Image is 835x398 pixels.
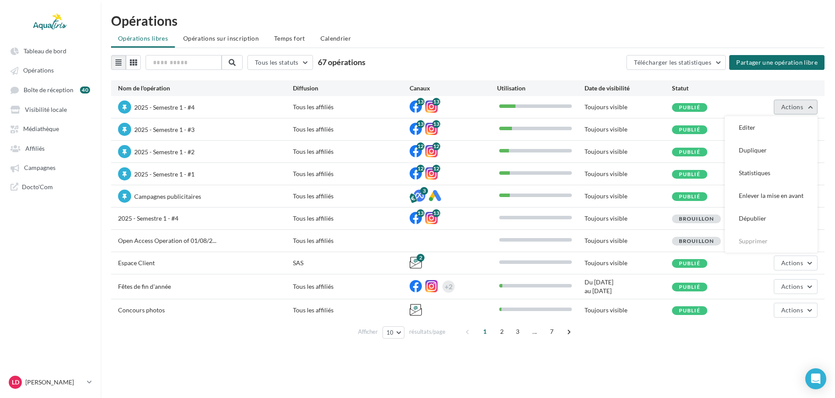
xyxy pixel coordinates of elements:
div: 12 [417,142,424,150]
span: Publié [679,126,700,133]
span: Visibilité locale [25,106,67,113]
div: Toujours visible [584,147,672,156]
div: Toujours visible [584,306,672,315]
span: Publié [679,284,700,290]
span: 2025 - Semestre 1 - #3 [134,126,195,133]
button: 10 [383,326,405,339]
div: Toujours visible [584,125,672,134]
span: Campagnes publicitaires [134,193,201,200]
a: Opérations [5,62,95,78]
span: Publié [679,149,700,155]
div: Toujours visible [584,214,672,223]
span: Actions [781,306,803,314]
div: 12 [417,165,424,173]
button: Enlever la mise en avant [725,184,818,207]
span: Publié [679,104,700,111]
button: Actions [774,279,818,294]
span: Télécharger les statistiques [634,59,711,66]
a: Médiathèque [5,121,95,136]
div: Tous les affiliés [293,170,410,178]
span: Campagnes [24,164,56,172]
span: Fêtes de fin d'année [118,283,171,290]
div: Utilisation [497,84,584,93]
div: +2 [445,280,452,293]
span: 1 [478,325,492,339]
span: Espace Client [118,259,155,266]
span: 10 [386,329,394,336]
span: 2 [495,325,509,339]
div: Tous les affiliés [293,236,410,245]
button: Partager une opération libre [729,55,825,70]
span: Publié [679,193,700,200]
div: Tous les affiliés [293,103,410,111]
div: 12 [432,142,440,150]
div: Diffusion [293,84,410,93]
span: Brouillon [679,238,714,244]
span: Opérations sur inscription [183,35,259,42]
span: Docto'Com [22,183,53,191]
div: Statut [672,84,759,93]
div: Tous les affiliés [293,282,410,291]
span: Brouillon [679,215,714,222]
span: 2025 - Semestre 1 - #1 [134,170,195,178]
button: Statistiques [725,162,818,184]
a: Affiliés [5,140,95,156]
span: Open Access Operation of 01/08/2... [118,237,216,244]
div: 3 [420,187,428,195]
span: Afficher [358,328,378,336]
span: Publié [679,307,700,314]
span: Publié [679,260,700,266]
div: Tous les affiliés [293,214,410,223]
span: Tableau de bord [24,47,66,55]
div: Tous les affiliés [293,306,410,315]
button: Télécharger les statistiques [626,55,726,70]
a: Boîte de réception 40 [5,82,95,98]
p: [PERSON_NAME] [25,378,83,387]
span: Publié [679,171,700,177]
div: 13 [417,209,424,217]
span: Tous les statuts [255,59,299,66]
button: Tous les statuts [247,55,313,70]
div: Tous les affiliés [293,125,410,134]
span: Temps fort [274,35,305,42]
a: Tableau de bord [5,43,95,59]
span: Actions [781,283,803,290]
button: Dupliquer [725,139,818,162]
a: Docto'Com [5,179,95,194]
div: 40 [80,87,90,93]
button: Actions [774,256,818,270]
span: 67 opérations [318,57,365,67]
span: LD [12,378,19,387]
span: Actions [781,259,803,266]
span: Opérations [23,67,54,74]
div: Toujours visible [584,236,672,245]
span: Calendrier [320,35,351,42]
div: 2 [417,254,424,262]
span: Boîte de réception [24,86,73,93]
div: 13 [417,98,424,106]
div: 13 [432,98,440,106]
span: résultats/page [409,328,445,336]
div: Canaux [410,84,497,93]
span: 2025 - Semestre 1 - #4 [134,104,195,111]
button: Editer [725,116,818,139]
div: SAS [293,259,410,267]
span: 2025 - Semestre 1 - #4 [118,215,178,222]
div: Nom de l'opération [118,84,293,93]
span: Médiathèque [23,125,59,133]
div: Toujours visible [584,170,672,178]
span: Actions [781,103,803,111]
span: ... [528,325,542,339]
button: Dépublier [725,207,818,230]
span: Affiliés [25,145,45,152]
div: 12 [432,165,440,173]
div: 13 [432,120,440,128]
div: 13 [417,120,424,128]
span: 3 [511,325,525,339]
div: Opérations [111,14,825,27]
a: LD [PERSON_NAME] [7,374,94,391]
div: Tous les affiliés [293,147,410,156]
div: Toujours visible [584,192,672,201]
div: Du [DATE] au [DATE] [584,278,672,295]
button: Actions [774,303,818,318]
